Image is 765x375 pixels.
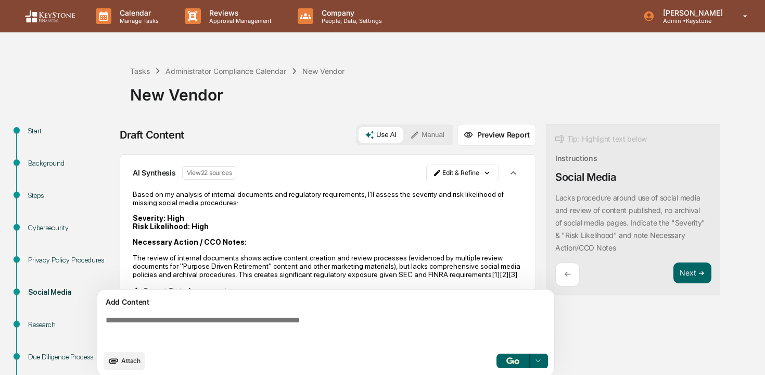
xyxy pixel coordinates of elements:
button: Manual [404,127,451,143]
p: [PERSON_NAME] [655,8,728,17]
p: Admin • Keystone [655,17,728,24]
button: Preview Report [457,124,536,146]
p: Company [313,8,387,17]
div: New Vendor [130,77,760,104]
p: AI Synthesis [133,168,176,177]
div: Tip: Highlight text below [555,133,647,145]
p: People, Data, Settings [313,17,387,24]
img: Go [506,357,519,364]
iframe: Open customer support [732,341,760,369]
div: Background [28,158,113,169]
button: View22 sources [182,166,237,180]
div: Cybersecurity [28,222,113,233]
strong: Necessary Action / CCO Notes: [133,238,247,246]
strong: Risk Likelihood: High [133,222,209,231]
p: Current State Assessment: [143,286,523,295]
div: Start [28,126,113,136]
div: New Vendor [302,67,345,76]
p: The review of internal documents shows active content creation and review processes (evidenced by... [133,254,523,279]
button: Edit & Refine [426,165,499,181]
span: Attach [121,357,141,365]
div: Administrator Compliance Calendar [165,67,286,76]
div: Add Content [104,296,548,308]
div: Research [28,319,113,330]
strong: Severity: High [133,214,184,222]
p: Lacks procedure around use of social media and review of content published, no archival of social... [555,193,705,252]
p: ← [564,269,571,279]
button: upload document [104,352,145,370]
div: Steps [28,190,113,201]
div: Social Media [555,171,616,183]
div: Due Diligence Process [28,352,113,362]
p: Manage Tasks [111,17,164,24]
div: Draft Content [120,129,184,141]
p: Calendar [111,8,164,17]
div: Instructions [555,154,597,162]
p: Approval Management [201,17,277,24]
button: Next ➔ [673,262,711,284]
button: Go [496,354,530,368]
button: Use AI [359,127,403,143]
p: Based on my analysis of internal documents and regulatory requirements, I'll assess the severity ... [133,190,523,207]
div: Social Media [28,287,113,298]
img: logo [25,10,75,23]
div: Privacy Policy Procedures [28,255,113,266]
div: Tasks [130,67,150,76]
p: Reviews [201,8,277,17]
span: [1][2] [492,270,508,279]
